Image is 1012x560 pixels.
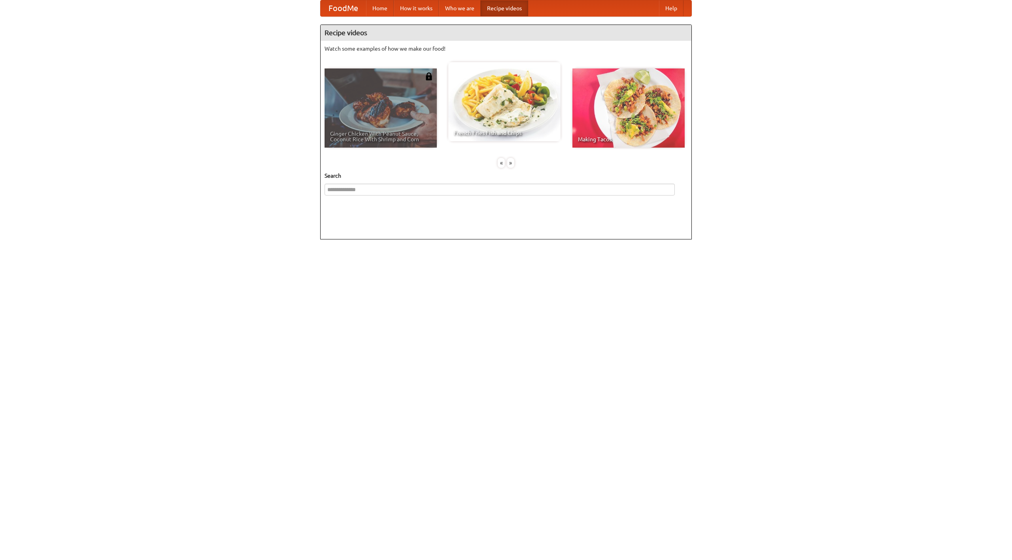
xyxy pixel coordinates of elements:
a: Help [659,0,683,16]
a: Recipe videos [481,0,528,16]
a: French Fries Fish and Chips [448,62,561,141]
span: French Fries Fish and Chips [454,130,555,136]
p: Watch some examples of how we make our food! [325,45,687,53]
div: « [498,158,505,168]
div: » [507,158,514,168]
a: Making Tacos [572,68,685,148]
h4: Recipe videos [321,25,691,41]
a: Home [366,0,394,16]
a: Who we are [439,0,481,16]
a: How it works [394,0,439,16]
a: FoodMe [321,0,366,16]
h5: Search [325,172,687,180]
img: 483408.png [425,72,433,80]
span: Making Tacos [578,137,679,142]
